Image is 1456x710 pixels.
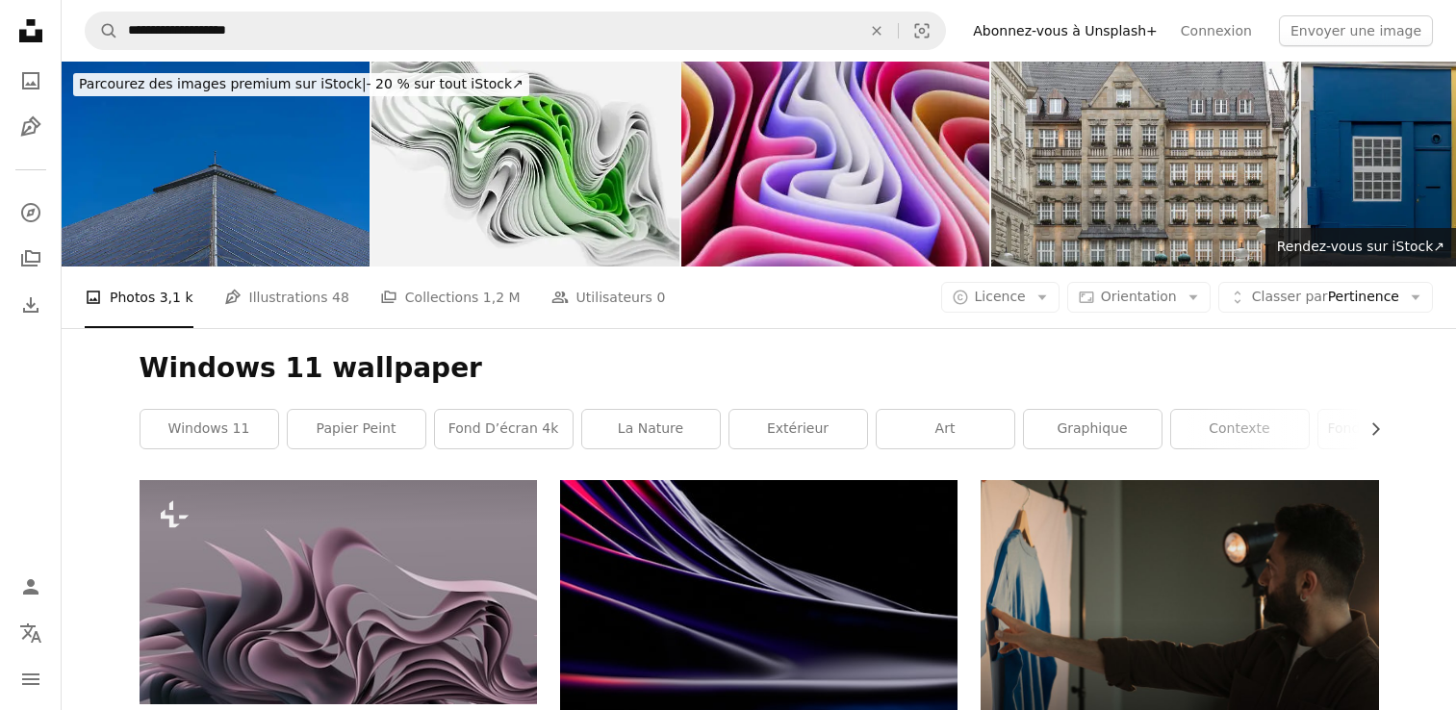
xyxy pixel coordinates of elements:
[877,410,1014,448] a: art
[483,287,521,308] span: 1,2 M
[961,15,1169,46] a: Abonnez-vous à Unsplash+
[140,351,1379,386] h1: Windows 11 wallpaper
[856,13,898,49] button: Effacer
[1101,289,1177,304] span: Orientation
[12,614,50,652] button: Langue
[1252,289,1328,304] span: Classer par
[1067,282,1211,313] button: Orientation
[1171,410,1309,448] a: Contexte
[941,282,1060,313] button: Licence
[288,410,425,448] a: papier peint
[12,108,50,146] a: Illustrations
[371,62,679,266] img: Une image abstraite verte et blanche avec beaucoup de rayures de tissu blanc. Image moderne à la ...
[12,193,50,232] a: Explorer
[899,13,945,49] button: Recherche de visuels
[1218,282,1433,313] button: Classer parPertinence
[1265,228,1456,266] a: Rendez-vous sur iStock↗
[1279,15,1433,46] button: Envoyer une image
[85,12,946,50] form: Rechercher des visuels sur tout le site
[560,591,958,608] a: un gros plan d’un téléphone portable avec un fond noir
[1318,410,1456,448] a: Fond d’écran Windows 10
[12,660,50,698] button: Menu
[656,287,665,308] span: 0
[991,62,1299,266] img: Exterior architecture of Kaufingerstr11a Building with Windows with flower pots.
[1358,410,1379,448] button: faire défiler la liste vers la droite
[1252,288,1399,307] span: Pertinence
[332,287,349,308] span: 48
[681,62,989,266] img: Colorful 3d wallpaper 3840x1600 featuring shape windows 11 style. 3d rendering.
[380,266,521,328] a: Collections 1,2 M
[582,410,720,448] a: la nature
[12,62,50,100] a: Photos
[79,76,367,91] span: Parcourez des images premium sur iStock |
[12,286,50,324] a: Historique de téléchargement
[224,266,349,328] a: Illustrations 48
[140,583,537,600] a: une image générée par ordinateur d’un dessin abstrait
[1277,239,1444,254] span: Rendez-vous sur iStock ↗
[86,13,118,49] button: Rechercher sur Unsplash
[12,568,50,606] a: Connexion / S’inscrire
[79,76,524,91] span: - 20 % sur tout iStock ↗
[62,62,541,108] a: Parcourez des images premium sur iStock|- 20 % sur tout iStock↗
[140,410,278,448] a: Windows 11
[1169,15,1264,46] a: Connexion
[62,62,370,266] img: Fenêtres symétriques en verre d’un bâtiment
[140,480,537,703] img: une image générée par ordinateur d’un dessin abstrait
[551,266,666,328] a: Utilisateurs 0
[12,240,50,278] a: Collections
[435,410,573,448] a: fond d’écran 4k
[975,289,1026,304] span: Licence
[729,410,867,448] a: Extérieur
[1024,410,1162,448] a: graphique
